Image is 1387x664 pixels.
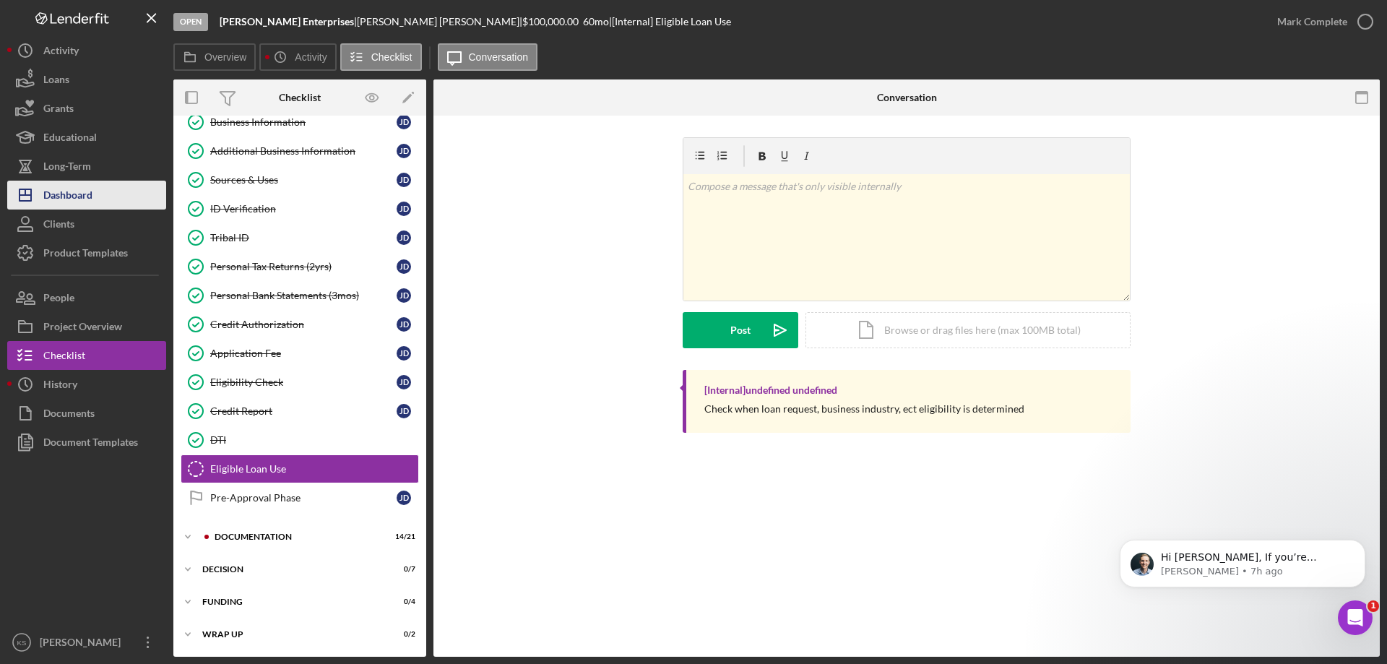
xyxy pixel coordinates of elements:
[181,252,419,281] a: Personal Tax Returns (2yrs)JD
[181,108,419,137] a: Business InformationJD
[397,375,411,389] div: J D
[173,13,208,31] div: Open
[438,43,538,71] button: Conversation
[583,16,609,27] div: 60 mo
[295,51,327,63] label: Activity
[181,310,419,339] a: Credit AuthorizationJD
[7,370,166,399] button: History
[181,194,419,223] a: ID VerificationJD
[7,283,166,312] a: People
[210,290,397,301] div: Personal Bank Statements (3mos)
[210,319,397,330] div: Credit Authorization
[397,491,411,505] div: J D
[371,51,412,63] label: Checklist
[357,16,522,27] div: [PERSON_NAME] [PERSON_NAME] |
[7,94,166,123] button: Grants
[36,628,130,660] div: [PERSON_NAME]
[389,565,415,574] div: 0 / 7
[210,405,397,417] div: Credit Report
[43,210,74,242] div: Clients
[43,312,122,345] div: Project Overview
[397,202,411,216] div: J D
[279,92,321,103] div: Checklist
[43,181,92,213] div: Dashboard
[1277,7,1347,36] div: Mark Complete
[210,203,397,215] div: ID Verification
[181,223,419,252] a: Tribal IDJD
[181,426,419,454] a: DTI
[210,145,397,157] div: Additional Business Information
[220,16,357,27] div: |
[210,434,418,446] div: DTI
[469,51,529,63] label: Conversation
[7,399,166,428] button: Documents
[220,15,354,27] b: [PERSON_NAME] Enterprises
[43,65,69,98] div: Loans
[730,312,751,348] div: Post
[1367,600,1379,612] span: 1
[7,36,166,65] button: Activity
[215,533,379,541] div: Documentation
[877,92,937,103] div: Conversation
[7,65,166,94] button: Loans
[43,238,128,271] div: Product Templates
[17,639,27,647] text: KS
[181,165,419,194] a: Sources & UsesJD
[43,428,138,460] div: Document Templates
[7,210,166,238] button: Clients
[397,346,411,361] div: J D
[210,116,397,128] div: Business Information
[43,123,97,155] div: Educational
[43,94,74,126] div: Grants
[210,463,418,475] div: Eligible Loan Use
[397,317,411,332] div: J D
[7,181,166,210] a: Dashboard
[1338,600,1373,635] iframe: Intercom live chat
[181,281,419,310] a: Personal Bank Statements (3mos)JD
[204,51,246,63] label: Overview
[704,403,1024,415] div: Check when loan request, business industry, ect eligibility is determined
[43,370,77,402] div: History
[181,368,419,397] a: Eligibility CheckJD
[181,339,419,368] a: Application FeeJD
[7,312,166,341] a: Project Overview
[389,598,415,606] div: 0 / 4
[181,137,419,165] a: Additional Business InformationJD
[389,533,415,541] div: 14 / 21
[7,238,166,267] button: Product Templates
[397,144,411,158] div: J D
[7,428,166,457] button: Document Templates
[1098,509,1387,625] iframe: Intercom notifications message
[43,36,79,69] div: Activity
[210,492,397,504] div: Pre-Approval Phase
[181,454,419,483] a: Eligible Loan Use
[210,174,397,186] div: Sources & Uses
[522,16,583,27] div: $100,000.00
[43,399,95,431] div: Documents
[704,384,837,396] div: [Internal] undefined undefined
[7,123,166,152] button: Educational
[7,628,166,657] button: KS[PERSON_NAME]
[683,312,798,348] button: Post
[397,288,411,303] div: J D
[1263,7,1380,36] button: Mark Complete
[210,376,397,388] div: Eligibility Check
[7,341,166,370] button: Checklist
[609,16,731,27] div: | [Internal] Eligible Loan Use
[7,152,166,181] button: Long-Term
[173,43,256,71] button: Overview
[43,283,74,316] div: People
[259,43,336,71] button: Activity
